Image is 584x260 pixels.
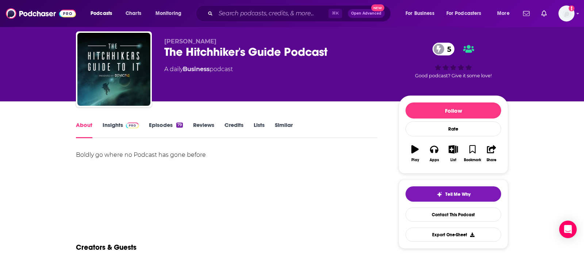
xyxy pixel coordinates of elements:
[351,12,381,15] span: Open Advanced
[254,121,265,138] a: Lists
[569,5,575,11] svg: Add a profile image
[463,140,482,167] button: Bookmark
[76,243,137,252] h2: Creators & Guests
[371,4,384,11] span: New
[77,33,150,106] img: The Hitchhiker's Guide Podcast
[559,221,577,238] div: Open Intercom Messenger
[275,121,293,138] a: Similar
[430,158,439,162] div: Apps
[406,228,501,242] button: Export One-Sheet
[176,123,183,128] div: 79
[538,7,550,20] a: Show notifications dropdown
[444,140,463,167] button: List
[216,8,328,19] input: Search podcasts, credits, & more...
[85,8,122,19] button: open menu
[464,158,481,162] div: Bookmark
[450,158,456,162] div: List
[406,102,501,119] button: Follow
[482,140,501,167] button: Share
[183,66,210,73] a: Business
[164,38,216,45] span: [PERSON_NAME]
[224,121,243,138] a: Credits
[406,8,434,19] span: For Business
[487,158,496,162] div: Share
[348,9,385,18] button: Open AdvancedNew
[400,8,443,19] button: open menu
[76,121,92,138] a: About
[121,8,146,19] a: Charts
[149,121,183,138] a: Episodes79
[399,38,508,83] div: 5Good podcast? Give it some love!
[103,121,139,138] a: InsightsPodchaser Pro
[126,123,139,128] img: Podchaser Pro
[424,140,443,167] button: Apps
[91,8,112,19] span: Podcasts
[445,191,470,197] span: Tell Me Why
[442,8,492,19] button: open menu
[411,158,419,162] div: Play
[446,8,481,19] span: For Podcasters
[440,43,455,55] span: 5
[437,191,442,197] img: tell me why sparkle
[328,9,342,18] span: ⌘ K
[126,8,141,19] span: Charts
[415,73,492,78] span: Good podcast? Give it some love!
[406,207,501,222] a: Contact This Podcast
[406,186,501,202] button: tell me why sparkleTell Me Why
[76,150,377,160] div: Boldly go where no Podcast has gone before
[433,43,455,55] a: 5
[150,8,191,19] button: open menu
[155,8,181,19] span: Monitoring
[164,65,233,74] div: A daily podcast
[193,121,214,138] a: Reviews
[492,8,519,19] button: open menu
[558,5,575,22] span: Logged in as TeemsPR
[203,5,398,22] div: Search podcasts, credits, & more...
[406,121,501,136] div: Rate
[558,5,575,22] img: User Profile
[558,5,575,22] button: Show profile menu
[520,7,533,20] a: Show notifications dropdown
[406,140,424,167] button: Play
[6,7,76,20] img: Podchaser - Follow, Share and Rate Podcasts
[497,8,510,19] span: More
